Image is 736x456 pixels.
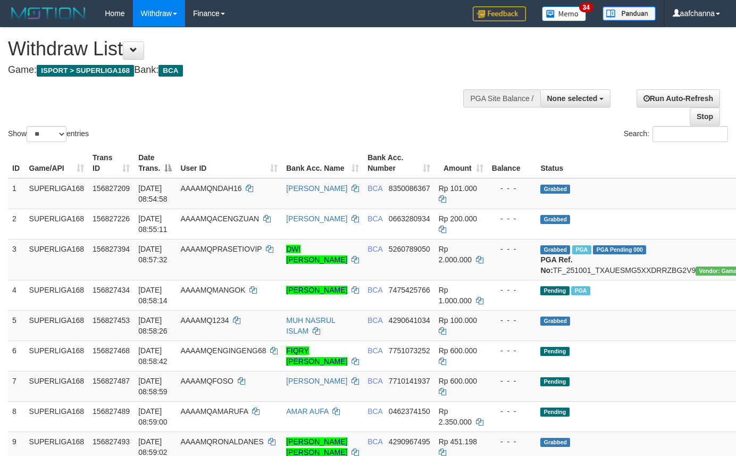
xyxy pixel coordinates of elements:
span: [DATE] 08:58:14 [138,286,168,305]
span: BCA [367,377,382,385]
span: 156827487 [93,377,130,385]
div: - - - [492,345,532,356]
span: Grabbed [540,245,570,254]
img: MOTION_logo.png [8,5,89,21]
th: Date Trans.: activate to sort column descending [134,148,176,178]
td: SUPERLIGA168 [25,239,89,280]
td: SUPERLIGA168 [25,280,89,310]
span: 156827489 [93,407,130,416]
div: - - - [492,436,532,447]
span: AAAAMQRONALDANES [180,437,263,446]
th: Game/API: activate to sort column ascending [25,148,89,178]
a: [PERSON_NAME] [286,184,347,193]
span: Grabbed [540,317,570,326]
td: 1 [8,178,25,209]
span: PGA Pending [593,245,646,254]
td: 5 [8,310,25,341]
a: FIQRY [PERSON_NAME] [286,346,347,366]
td: SUPERLIGA168 [25,310,89,341]
span: [DATE] 08:57:32 [138,245,168,264]
span: Rp 600.000 [439,377,477,385]
span: Grabbed [540,185,570,194]
div: - - - [492,285,532,295]
span: [DATE] 08:59:00 [138,407,168,426]
span: Copy 7751073252 to clipboard [389,346,430,355]
span: BCA [158,65,182,77]
th: Amount: activate to sort column ascending [434,148,488,178]
span: 156827394 [93,245,130,253]
span: 156827468 [93,346,130,355]
span: Rp 2.350.000 [439,407,472,426]
a: Stop [690,107,720,126]
span: Rp 1.000.000 [439,286,472,305]
td: 4 [8,280,25,310]
span: Copy 5260789050 to clipboard [389,245,430,253]
td: SUPERLIGA168 [25,209,89,239]
span: AAAAMQFOSO [180,377,233,385]
img: Button%20Memo.svg [542,6,587,21]
td: 3 [8,239,25,280]
span: BCA [367,245,382,253]
td: 7 [8,371,25,401]
span: Marked by aafnonsreyleab [571,286,590,295]
a: [PERSON_NAME] [286,377,347,385]
span: Copy 7475425766 to clipboard [389,286,430,294]
span: BCA [367,407,382,416]
a: AMAR AUFA [286,407,328,416]
a: [PERSON_NAME] [286,286,347,294]
span: BCA [367,286,382,294]
td: SUPERLIGA168 [25,341,89,371]
span: BCA [367,437,382,446]
td: 8 [8,401,25,432]
span: [DATE] 08:55:11 [138,214,168,234]
h1: Withdraw List [8,38,480,60]
th: Balance [488,148,537,178]
span: Rp 2.000.000 [439,245,472,264]
label: Show entries [8,126,89,142]
span: AAAAMQAMARUFA [180,407,248,416]
th: Bank Acc. Name: activate to sort column ascending [282,148,363,178]
span: Rp 101.000 [439,184,477,193]
span: AAAAMQENGINGENG68 [180,346,266,355]
td: SUPERLIGA168 [25,178,89,209]
th: Trans ID: activate to sort column ascending [88,148,134,178]
span: [DATE] 08:58:42 [138,346,168,366]
span: [DATE] 08:58:26 [138,316,168,335]
span: 156827493 [93,437,130,446]
td: SUPERLIGA168 [25,371,89,401]
span: Grabbed [540,438,570,447]
span: Marked by aafnonsreyleab [572,245,591,254]
span: AAAAMQPRASETIOVIP [180,245,262,253]
span: Copy 0462374150 to clipboard [389,407,430,416]
span: BCA [367,316,382,325]
th: ID [8,148,25,178]
td: 2 [8,209,25,239]
span: Rp 200.000 [439,214,477,223]
span: Pending [540,347,569,356]
span: AAAAMQACENGZUAN [180,214,259,223]
th: User ID: activate to sort column ascending [176,148,282,178]
span: Copy 8350086367 to clipboard [389,184,430,193]
span: AAAAMQNDAH16 [180,184,241,193]
span: 156827453 [93,316,130,325]
span: BCA [367,214,382,223]
span: Copy 0663280934 to clipboard [389,214,430,223]
span: Pending [540,286,569,295]
span: Grabbed [540,215,570,224]
span: None selected [547,94,598,103]
span: Copy 7710141937 to clipboard [389,377,430,385]
h4: Game: Bank: [8,65,480,76]
img: panduan.png [603,6,656,21]
span: Rp 451.198 [439,437,477,446]
td: 6 [8,341,25,371]
span: 156827434 [93,286,130,294]
span: 34 [579,3,593,12]
a: Run Auto-Refresh [637,89,720,107]
div: - - - [492,183,532,194]
div: - - - [492,244,532,254]
td: SUPERLIGA168 [25,401,89,432]
div: - - - [492,315,532,326]
span: AAAAMQ1234 [180,316,229,325]
div: - - - [492,406,532,417]
span: Rp 600.000 [439,346,477,355]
